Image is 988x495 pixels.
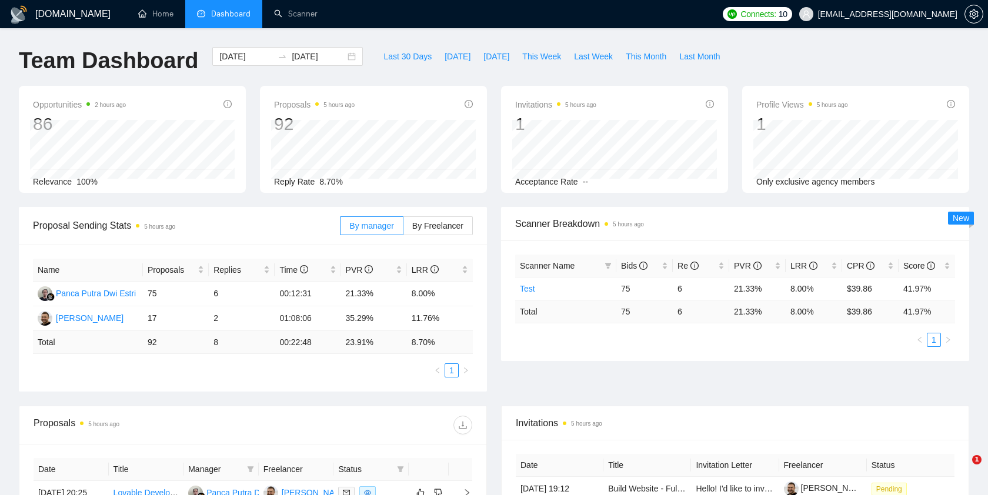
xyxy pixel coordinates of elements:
[953,213,969,223] span: New
[209,259,275,282] th: Replies
[430,363,445,377] button: left
[46,293,55,301] img: gigradar-bm.png
[673,47,726,66] button: Last Month
[867,454,954,477] th: Status
[866,262,874,270] span: info-circle
[520,284,535,293] a: Test
[779,8,787,21] span: 10
[756,177,875,186] span: Only exclusive agency members
[430,363,445,377] li: Previous Page
[275,282,341,306] td: 00:12:31
[76,177,98,186] span: 100%
[608,484,775,493] a: Build Website - Full Stack - UI almost in place
[143,282,209,306] td: 75
[729,277,786,300] td: 21.33%
[947,100,955,108] span: info-circle
[56,287,136,300] div: Panca Putra Dwi Estri
[34,458,109,481] th: Date
[459,363,473,377] li: Next Page
[38,313,123,322] a: MK[PERSON_NAME]
[516,416,954,430] span: Invitations
[483,50,509,63] span: [DATE]
[407,331,473,354] td: 8.70 %
[33,98,126,112] span: Opportunities
[916,336,923,343] span: left
[729,300,786,323] td: 21.33 %
[144,223,175,230] time: 5 hours ago
[395,460,406,478] span: filter
[223,100,232,108] span: info-circle
[948,455,976,483] iframe: Intercom live chat
[412,265,439,275] span: LRR
[9,5,28,24] img: logo
[515,216,955,231] span: Scanner Breakdown
[319,177,343,186] span: 8.70%
[183,458,259,481] th: Manager
[515,113,596,135] div: 1
[148,263,195,276] span: Proposals
[899,300,955,323] td: 41.97 %
[842,300,899,323] td: $ 39.86
[445,364,458,377] a: 1
[603,454,691,477] th: Title
[673,277,729,300] td: 6
[459,363,473,377] button: right
[842,277,899,300] td: $39.86
[365,265,373,273] span: info-circle
[621,261,647,270] span: Bids
[274,177,315,186] span: Reply Rate
[274,98,355,112] span: Proposals
[292,50,345,63] input: End date
[453,416,472,434] button: download
[454,420,472,430] span: download
[213,263,261,276] span: Replies
[677,261,699,270] span: Re
[219,50,273,63] input: Start date
[445,363,459,377] li: 1
[899,277,955,300] td: 41.97%
[278,52,287,61] span: swap-right
[383,50,432,63] span: Last 30 Days
[209,331,275,354] td: 8
[872,484,912,493] a: Pending
[802,10,810,18] span: user
[412,221,463,230] span: By Freelancer
[616,300,673,323] td: 75
[197,9,205,18] span: dashboard
[927,333,941,347] li: 1
[278,52,287,61] span: to
[377,47,438,66] button: Last 30 Days
[38,288,136,297] a: PPPanca Putra Dwi Estri
[477,47,516,66] button: [DATE]
[786,277,842,300] td: 8.00%
[972,455,982,464] span: 1
[520,261,575,270] span: Scanner Name
[33,177,72,186] span: Relevance
[209,282,275,306] td: 6
[445,50,470,63] span: [DATE]
[927,333,940,346] a: 1
[275,306,341,331] td: 01:08:06
[568,47,619,66] button: Last Week
[515,300,616,323] td: Total
[341,306,407,331] td: 35.29%
[583,177,588,186] span: --
[941,333,955,347] button: right
[434,367,441,374] span: left
[602,257,614,275] span: filter
[211,9,251,19] span: Dashboard
[613,221,644,228] time: 5 hours ago
[209,306,275,331] td: 2
[690,262,699,270] span: info-circle
[438,47,477,66] button: [DATE]
[341,282,407,306] td: 21.33%
[323,102,355,108] time: 5 hours ago
[430,265,439,273] span: info-circle
[143,331,209,354] td: 92
[706,100,714,108] span: info-circle
[790,261,817,270] span: LRR
[247,466,254,473] span: filter
[462,367,469,374] span: right
[913,333,927,347] li: Previous Page
[275,331,341,354] td: 00:22:48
